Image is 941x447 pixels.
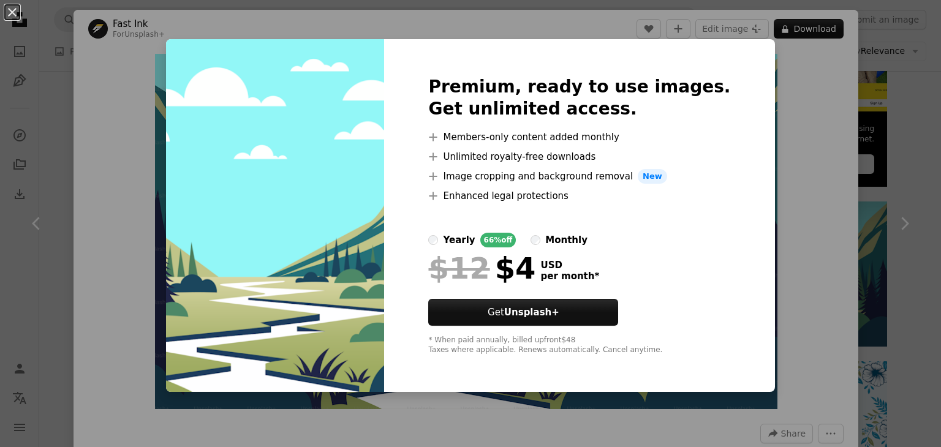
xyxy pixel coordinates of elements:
[428,336,730,355] div: * When paid annually, billed upfront $48 Taxes where applicable. Renews automatically. Cancel any...
[428,299,618,326] button: GetUnsplash+
[428,235,438,245] input: yearly66%off
[166,39,384,392] img: premium_vector-1719816838907-8b4304af21e6
[540,260,599,271] span: USD
[428,149,730,164] li: Unlimited royalty-free downloads
[428,169,730,184] li: Image cropping and background removal
[428,76,730,120] h2: Premium, ready to use images. Get unlimited access.
[480,233,516,247] div: 66% off
[428,252,489,284] span: $12
[638,169,667,184] span: New
[545,233,588,247] div: monthly
[504,307,559,318] strong: Unsplash+
[540,271,599,282] span: per month *
[428,189,730,203] li: Enhanced legal protections
[428,130,730,145] li: Members-only content added monthly
[428,252,535,284] div: $4
[531,235,540,245] input: monthly
[443,233,475,247] div: yearly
